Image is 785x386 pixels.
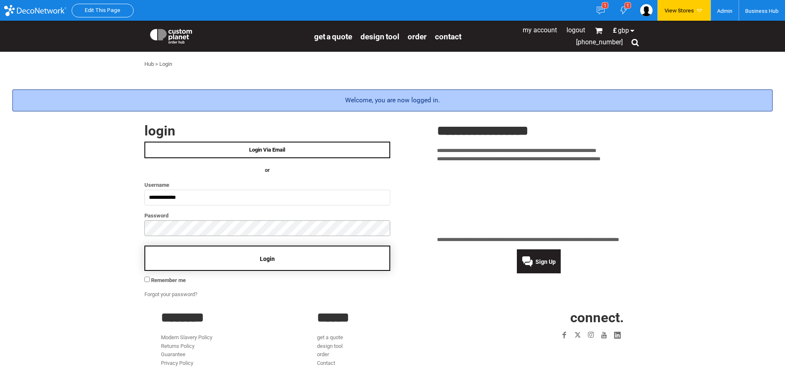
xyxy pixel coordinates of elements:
[360,32,399,41] span: design tool
[618,27,629,34] span: GBP
[144,166,390,175] h4: OR
[473,311,624,324] h2: CONNECT.
[144,277,150,282] input: Remember me
[314,32,352,41] span: get a quote
[624,2,631,9] div: 1
[317,334,343,340] a: get a quote
[435,31,461,41] a: Contact
[161,360,193,366] a: Privacy Policy
[249,147,285,153] span: Login Via Email
[144,180,390,190] label: Username
[317,343,343,349] a: design tool
[317,360,335,366] a: Contact
[12,89,773,111] div: Welcome, you are now logged in.
[435,32,461,41] span: Contact
[144,291,197,297] a: Forgot your password?
[149,27,194,43] img: Custom Planet
[161,334,212,340] a: Modern Slavery Policy
[159,60,172,69] div: Login
[144,124,390,138] h2: Login
[523,26,557,34] a: My Account
[161,343,194,349] a: Returns Policy
[408,31,427,41] a: order
[408,32,427,41] span: order
[144,61,154,67] a: Hub
[567,26,585,34] a: Logout
[144,142,390,158] a: Login Via Email
[613,27,618,34] span: £
[161,351,185,357] a: Guarantee
[144,23,310,48] a: Custom Planet
[437,169,641,231] iframe: Customer reviews powered by Trustpilot
[510,347,624,357] iframe: Customer reviews powered by Trustpilot
[260,256,275,262] span: Login
[535,258,556,265] span: Sign Up
[85,7,120,13] a: Edit This Page
[360,31,399,41] a: design tool
[602,2,608,9] div: 1
[144,211,390,220] label: Password
[576,38,623,46] span: [PHONE_NUMBER]
[155,60,158,69] div: >
[314,31,352,41] a: get a quote
[151,277,186,283] span: Remember me
[317,351,329,357] a: order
